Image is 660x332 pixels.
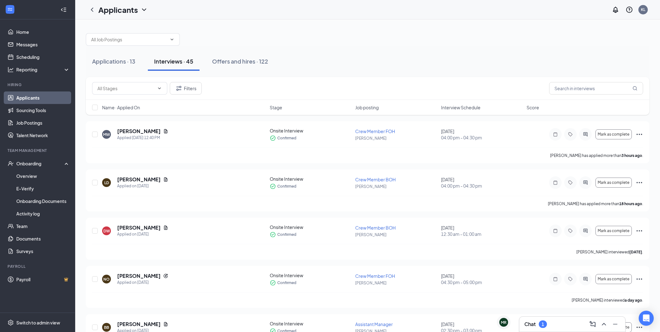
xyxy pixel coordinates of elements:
[355,225,396,231] span: Crew Member BOH
[16,51,70,63] a: Scheduling
[582,132,589,137] svg: ActiveChat
[441,225,523,237] div: [DATE]
[117,128,161,135] h5: [PERSON_NAME]
[16,207,70,220] a: Activity log
[632,86,637,91] svg: MagnifyingGlass
[625,298,642,303] b: a day ago
[117,279,168,286] div: Applied on [DATE]
[527,104,539,111] span: Score
[552,277,559,282] svg: Note
[549,82,643,95] input: Search in interviews
[441,128,523,141] div: [DATE]
[277,231,296,238] span: Confirmed
[117,272,161,279] h5: [PERSON_NAME]
[117,231,168,237] div: Applied on [DATE]
[355,232,437,237] p: [PERSON_NAME]
[355,177,396,182] span: Crew Member BOH
[582,180,589,185] svg: ActiveChat
[170,82,202,95] button: Filter Filters
[169,37,174,42] svg: ChevronDown
[163,129,168,134] svg: Document
[16,170,70,182] a: Overview
[117,176,161,183] h5: [PERSON_NAME]
[567,277,574,282] svg: Tag
[163,273,168,278] svg: Reapply
[16,195,70,207] a: Onboarding Documents
[582,277,589,282] svg: ActiveChat
[629,250,642,254] b: [DATE]
[595,226,632,236] button: Mark as complete
[355,104,379,111] span: Job posting
[621,153,642,158] b: 3 hours ago
[598,277,629,281] span: Mark as complete
[103,132,110,137] div: MW
[582,228,589,233] svg: ActiveChat
[441,104,481,111] span: Interview Schedule
[16,91,70,104] a: Applicants
[60,7,67,13] svg: Collapse
[7,6,13,13] svg: WorkstreamLogo
[567,228,574,233] svg: Tag
[16,319,60,326] div: Switch to admin view
[104,325,109,330] div: BB
[552,180,559,185] svg: Note
[277,183,296,189] span: Confirmed
[97,85,154,92] input: All Stages
[117,135,168,141] div: Applied [DATE] 12:40 PM
[163,225,168,230] svg: Document
[270,272,351,278] div: Onsite Interview
[552,132,559,137] svg: Note
[8,264,69,269] div: Payroll
[157,86,162,91] svg: ChevronDown
[117,321,161,328] h5: [PERSON_NAME]
[567,180,574,185] svg: Tag
[524,321,536,328] h3: Chat
[16,273,70,286] a: PayrollCrown
[92,57,135,65] div: Applications · 13
[88,6,96,13] svg: ChevronLeft
[104,180,109,185] div: LD
[355,136,437,141] p: [PERSON_NAME]
[441,231,523,237] span: 12:30 am - 01:00 am
[16,104,70,117] a: Sourcing Tools
[441,279,523,285] span: 04:30 pm - 05:00 pm
[103,228,110,234] div: DW
[572,298,643,303] p: [PERSON_NAME] interviewed .
[16,66,70,73] div: Reporting
[16,220,70,232] a: Team
[501,320,507,325] div: MR
[16,38,70,51] a: Messages
[598,132,629,137] span: Mark as complete
[598,180,629,185] span: Mark as complete
[270,280,276,286] svg: CheckmarkCircle
[355,280,437,286] p: [PERSON_NAME]
[102,104,140,111] span: Name · Applied On
[16,129,70,142] a: Talent Network
[270,127,351,134] div: Onsite Interview
[636,179,643,186] svg: Ellipses
[16,182,70,195] a: E-Verify
[600,320,608,328] svg: ChevronUp
[8,66,14,73] svg: Analysis
[16,117,70,129] a: Job Postings
[270,135,276,141] svg: CheckmarkCircle
[270,104,282,111] span: Stage
[441,176,523,189] div: [DATE]
[8,82,69,87] div: Hiring
[639,311,654,326] div: Open Intercom Messenger
[619,201,642,206] b: 18 hours ago
[16,245,70,257] a: Surveys
[355,128,395,134] span: Crew Member FOH
[270,176,351,182] div: Onsite Interview
[550,153,643,158] p: [PERSON_NAME] has applied more than .
[589,320,596,328] svg: ComposeMessage
[175,85,183,92] svg: Filter
[16,232,70,245] a: Documents
[595,274,632,284] button: Mark as complete
[599,319,609,329] button: ChevronUp
[8,148,69,153] div: Team Management
[636,227,643,235] svg: Ellipses
[117,183,168,189] div: Applied on [DATE]
[567,132,574,137] svg: Tag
